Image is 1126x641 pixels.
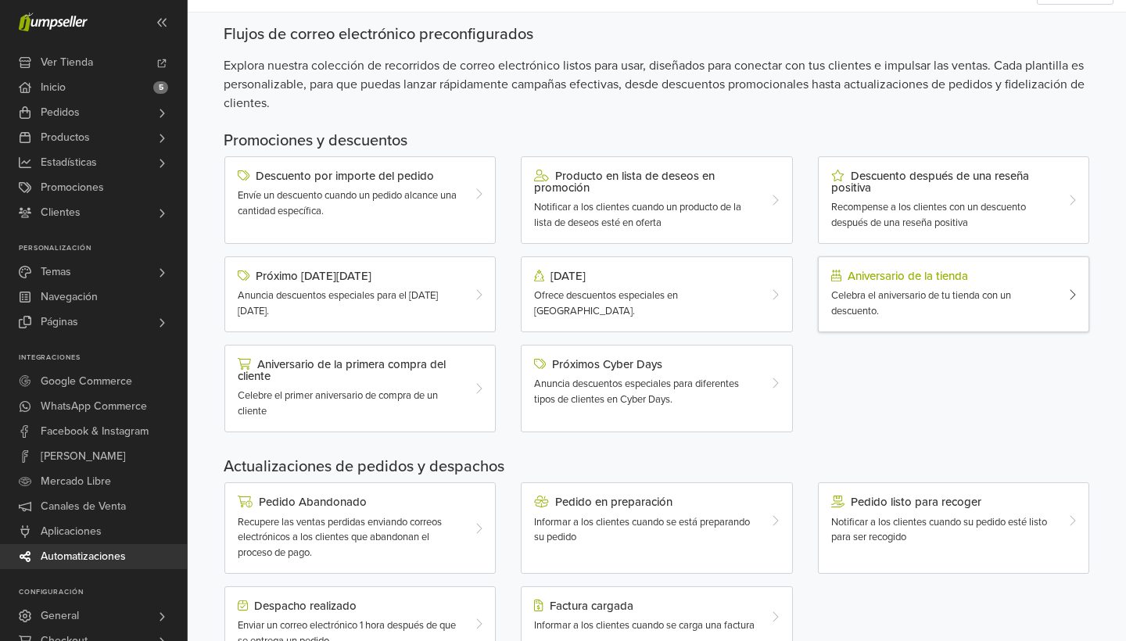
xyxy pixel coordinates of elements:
[41,444,126,469] span: [PERSON_NAME]
[534,170,757,194] div: Producto en lista de deseos en promoción
[534,496,757,508] div: Pedido en preparación
[41,100,80,125] span: Pedidos
[831,170,1054,194] div: Descuento después de una reseña positiva
[41,544,126,569] span: Automatizaciones
[19,353,187,363] p: Integraciones
[41,310,78,335] span: Páginas
[41,519,102,544] span: Aplicaciones
[534,600,757,612] div: Factura cargada
[238,358,461,382] div: Aniversario de la primera compra del cliente
[224,457,1090,476] h5: Actualizaciones de pedidos y despachos
[41,125,90,150] span: Productos
[534,201,741,229] span: Notificar a los clientes cuando un producto de la lista de deseos esté en oferta
[238,516,442,559] span: Recupere las ventas perdidas enviando correos electrónicos a los clientes que abandonan el proces...
[41,50,93,75] span: Ver Tienda
[41,285,98,310] span: Navegación
[19,588,187,597] p: Configuración
[831,270,1054,282] div: Aniversario de la tienda
[238,189,457,217] span: Envíe un descuento cuando un pedido alcance una cantidad específica.
[831,201,1026,229] span: Recompense a los clientes con un descuento después de una reseña positiva
[238,170,461,182] div: Descuento por importe del pedido
[534,619,755,632] span: Informar a los clientes cuando se carga una factura
[831,289,1011,317] span: Celebra el aniversario de tu tienda con un descuento.
[534,378,739,406] span: Anuncia descuentos especiales para diferentes tipos de clientes en Cyber Days.
[238,289,438,317] span: Anuncia descuentos especiales para el [DATE][DATE].
[153,81,168,94] span: 5
[41,394,147,419] span: WhatsApp Commerce
[41,200,81,225] span: Clientes
[224,131,1090,150] h5: Promociones y descuentos
[534,358,757,371] div: Próximos Cyber Days
[41,419,149,444] span: Facebook & Instagram
[41,150,97,175] span: Estadísticas
[238,389,438,417] span: Celebre el primer aniversario de compra de un cliente
[238,496,461,508] div: Pedido Abandonado
[534,516,750,544] span: Informar a los clientes cuando se está preparando su pedido
[224,25,1090,44] div: Flujos de correo electrónico preconfigurados
[41,494,126,519] span: Canales de Venta
[238,270,461,282] div: Próximo [DATE][DATE]
[41,469,111,494] span: Mercado Libre
[831,516,1047,544] span: Notificar a los clientes cuando su pedido esté listo para ser recogido
[238,600,461,612] div: Despacho realizado
[41,260,71,285] span: Temas
[41,175,104,200] span: Promociones
[41,603,79,628] span: General
[41,75,66,100] span: Inicio
[19,244,187,253] p: Personalización
[534,270,757,282] div: [DATE]
[534,289,678,317] span: Ofrece descuentos especiales en [GEOGRAPHIC_DATA].
[41,369,132,394] span: Google Commerce
[224,56,1090,113] span: Explora nuestra colección de recorridos de correo electrónico listos para usar, diseñados para co...
[831,496,1054,508] div: Pedido listo para recoger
